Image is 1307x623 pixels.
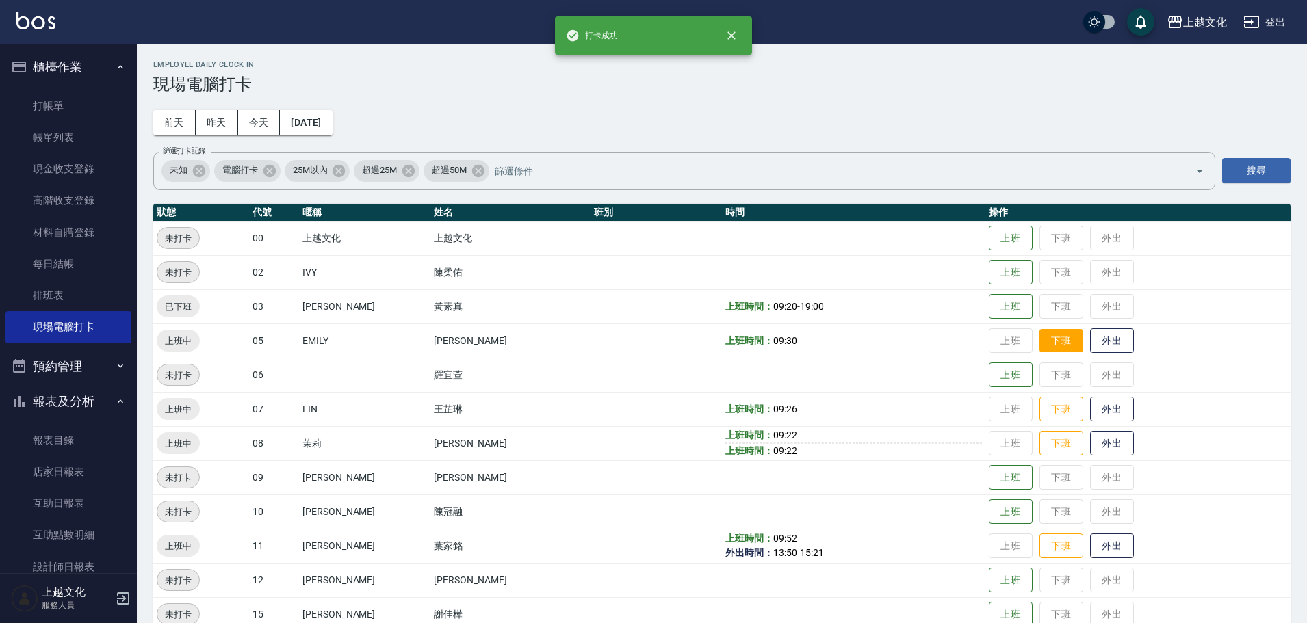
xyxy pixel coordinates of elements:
[5,185,131,216] a: 高階收支登錄
[989,362,1033,388] button: 上班
[5,248,131,280] a: 每日結帳
[989,568,1033,593] button: 上班
[1039,431,1083,456] button: 下班
[1127,8,1154,36] button: save
[157,265,199,280] span: 未打卡
[157,300,200,314] span: 已下班
[285,163,336,177] span: 25M以內
[299,255,430,289] td: IVY
[725,301,773,312] b: 上班時間：
[157,539,200,553] span: 上班中
[1039,329,1083,353] button: 下班
[1189,160,1211,182] button: Open
[725,445,773,456] b: 上班時間：
[5,122,131,153] a: 帳單列表
[1090,397,1134,422] button: 外出
[430,563,591,597] td: [PERSON_NAME]
[42,599,112,611] p: 服務人員
[716,21,747,51] button: close
[773,335,797,346] span: 09:30
[722,204,985,222] th: 時間
[157,573,199,587] span: 未打卡
[249,204,299,222] th: 代號
[800,547,824,558] span: 15:21
[249,529,299,563] td: 11
[989,465,1033,490] button: 上班
[161,163,196,177] span: 未知
[773,429,797,440] span: 09:22
[249,563,299,597] td: 12
[430,529,591,563] td: 葉家銘
[299,494,430,529] td: [PERSON_NAME]
[773,547,797,558] span: 13:50
[299,460,430,494] td: [PERSON_NAME]
[5,456,131,488] a: 店家日報表
[214,160,281,182] div: 電腦打卡
[161,160,210,182] div: 未知
[5,311,131,343] a: 現場電腦打卡
[5,519,131,551] a: 互助點數明細
[299,529,430,563] td: [PERSON_NAME]
[5,280,131,311] a: 排班表
[157,470,199,485] span: 未打卡
[1039,397,1083,422] button: 下班
[430,289,591,323] td: 黃素真
[424,163,475,177] span: 超過50M
[773,301,797,312] span: 09:20
[157,607,199,622] span: 未打卡
[773,445,797,456] span: 09:22
[299,323,430,358] td: EMILY
[1090,431,1134,456] button: 外出
[249,323,299,358] td: 05
[249,494,299,529] td: 10
[5,90,131,122] a: 打帳單
[157,436,200,451] span: 上班中
[153,75,1291,94] h3: 現場電腦打卡
[430,323,591,358] td: [PERSON_NAME]
[1161,8,1232,36] button: 上越文化
[5,551,131,583] a: 設計師日報表
[5,384,131,419] button: 報表及分析
[1222,158,1291,183] button: 搜尋
[430,255,591,289] td: 陳柔佑
[5,425,131,456] a: 報表目錄
[5,488,131,519] a: 互助日報表
[773,533,797,544] span: 09:52
[773,403,797,414] span: 09:26
[299,221,430,255] td: 上越文化
[196,110,238,135] button: 昨天
[430,494,591,529] td: 陳冠融
[1238,10,1291,35] button: 登出
[430,204,591,222] th: 姓名
[299,563,430,597] td: [PERSON_NAME]
[299,392,430,426] td: LIN
[157,402,200,416] span: 上班中
[989,294,1033,319] button: 上班
[989,226,1033,251] button: 上班
[42,585,112,599] h5: 上越文化
[424,160,489,182] div: 超過50M
[153,110,196,135] button: 前天
[1090,328,1134,354] button: 外出
[285,160,350,182] div: 25M以內
[430,221,591,255] td: 上越文化
[725,429,773,440] b: 上班時間：
[249,460,299,494] td: 09
[354,163,405,177] span: 超過25M
[299,204,430,222] th: 暱稱
[157,368,199,382] span: 未打卡
[5,349,131,384] button: 預約管理
[722,529,985,563] td: -
[725,547,773,558] b: 外出時間：
[249,289,299,323] td: 03
[1183,14,1227,31] div: 上越文化
[299,426,430,460] td: 茉莉
[591,204,722,222] th: 班別
[249,221,299,255] td: 00
[800,301,824,312] span: 19:00
[5,217,131,248] a: 材料自購登錄
[11,585,38,612] img: Person
[430,460,591,494] td: [PERSON_NAME]
[238,110,281,135] button: 今天
[157,334,200,348] span: 上班中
